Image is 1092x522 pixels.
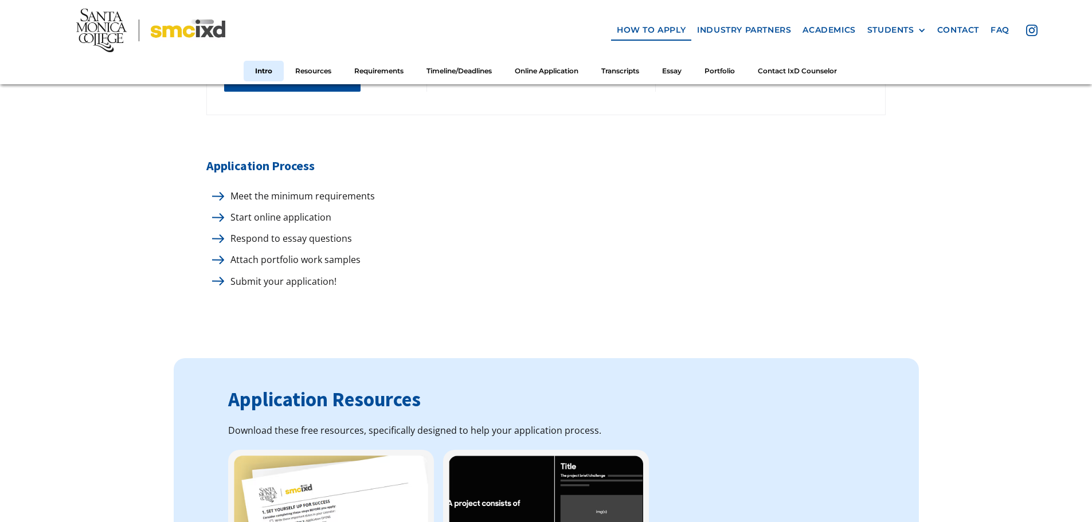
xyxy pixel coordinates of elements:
[343,60,415,81] a: Requirements
[225,274,336,289] p: Submit your application!
[590,60,651,81] a: Transcripts
[746,60,848,81] a: Contact IxD Counselor
[76,9,225,52] img: Santa Monica College - SMC IxD logo
[225,252,361,268] p: Attach portfolio work samples
[693,60,746,81] a: Portfolio
[415,60,503,81] a: Timeline/Deadlines
[225,210,331,225] p: Start online application
[931,19,985,41] a: contact
[503,60,590,81] a: Online Application
[985,19,1015,41] a: faq
[867,25,926,35] div: STUDENTS
[244,60,284,81] a: Intro
[797,19,861,41] a: Academics
[691,19,797,41] a: industry partners
[228,386,864,414] h3: Application Resources
[611,19,691,41] a: how to apply
[225,231,352,246] p: Respond to essay questions
[228,423,864,438] div: Download these free resources, specifically designed to help your application process.
[284,60,343,81] a: Resources
[867,25,914,35] div: STUDENTS
[651,60,693,81] a: Essay
[225,189,375,204] p: Meet the minimum requirements
[1026,25,1038,36] img: icon - instagram
[206,155,886,176] h5: Application Process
